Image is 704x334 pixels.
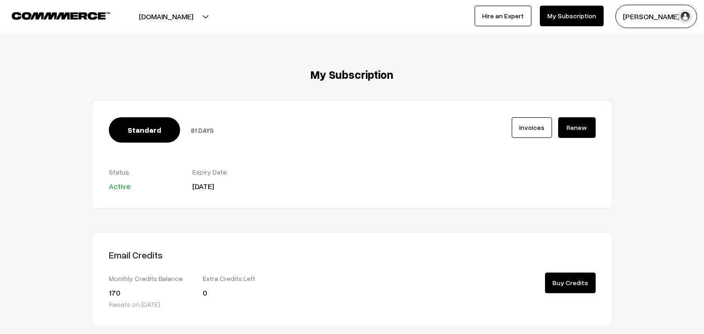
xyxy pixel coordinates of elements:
[109,249,345,260] h4: Email Credits
[678,9,692,23] img: user
[192,182,214,191] span: [DATE]
[109,288,121,297] span: 170
[12,9,94,21] a: COMMMERCE
[191,126,214,134] span: 81 DAYS
[109,300,160,308] span: Resets on [DATE]
[12,12,110,19] img: COMMMERCE
[203,273,282,283] label: Extra Credits Left
[192,167,262,177] label: Expiry Date
[545,273,596,293] a: Buy Credits
[106,5,226,28] button: [DOMAIN_NAME]
[203,288,207,297] span: 0
[92,68,613,82] h3: My Subscription
[558,117,596,138] a: Renew
[109,167,178,177] label: Status
[109,273,189,283] label: Monthly Credits Balance
[512,117,552,138] a: Invoices
[615,5,697,28] button: [PERSON_NAME] s…
[540,6,604,26] a: My Subscription
[475,6,531,26] a: Hire an Expert
[109,117,180,143] span: Standard
[109,182,130,191] span: Active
